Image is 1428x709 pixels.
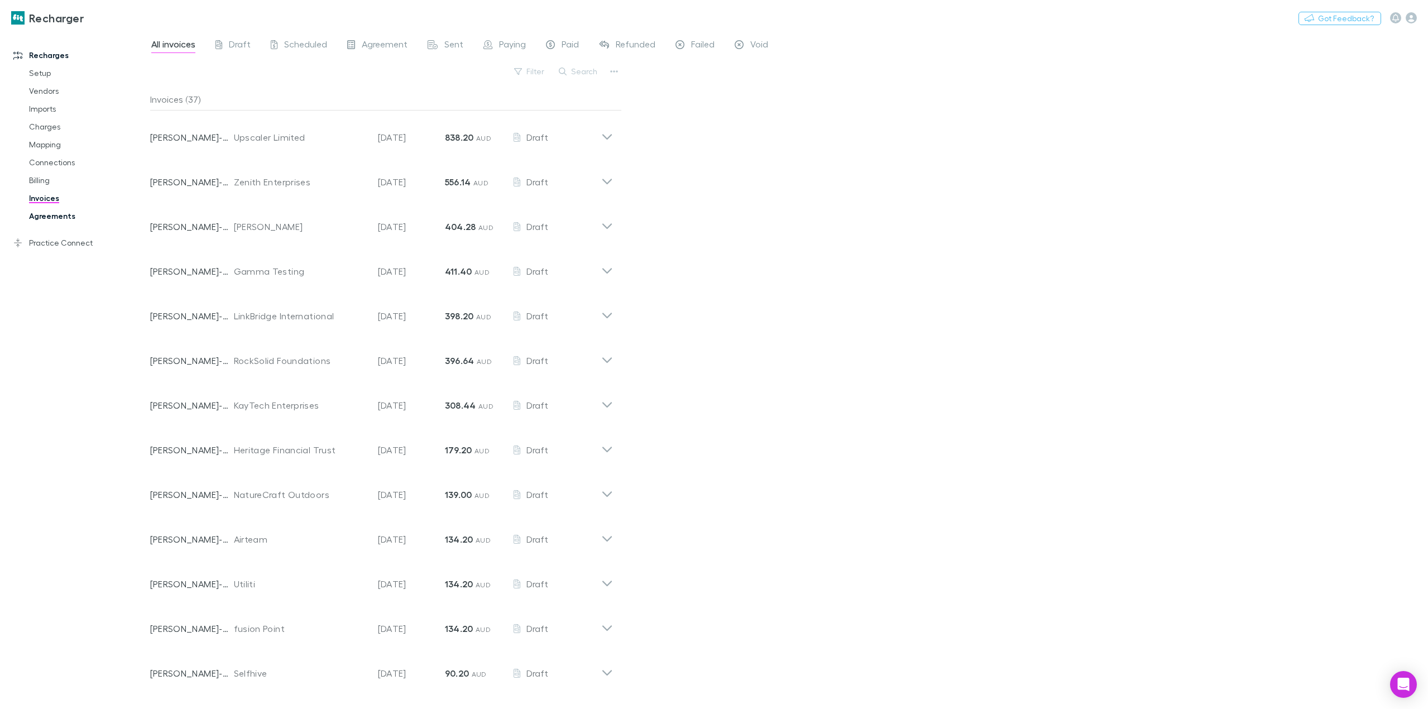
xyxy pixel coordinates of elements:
[18,100,156,118] a: Imports
[445,578,473,590] strong: 134.20
[234,265,367,278] div: Gamma Testing
[18,136,156,154] a: Mapping
[29,11,84,25] h3: Recharger
[141,111,622,155] div: [PERSON_NAME]-0046Upscaler Limited[DATE]838.20 AUDDraft
[526,132,548,142] span: Draft
[445,444,472,456] strong: 179.20
[234,220,367,233] div: [PERSON_NAME]
[616,39,655,53] span: Refunded
[750,39,768,53] span: Void
[4,4,90,31] a: Recharger
[150,131,234,144] p: [PERSON_NAME]-0046
[526,578,548,589] span: Draft
[11,11,25,25] img: Recharger's Logo
[141,423,622,468] div: [PERSON_NAME]-0008Heritage Financial Trust[DATE]179.20 AUDDraft
[378,131,445,144] p: [DATE]
[150,533,234,546] p: [PERSON_NAME]-0043
[234,175,367,189] div: Zenith Enterprises
[378,533,445,546] p: [DATE]
[18,82,156,100] a: Vendors
[445,534,473,545] strong: 134.20
[141,334,622,379] div: [PERSON_NAME]-0018RockSolid Foundations[DATE]396.64 AUDDraft
[234,399,367,412] div: KayTech Enterprises
[378,488,445,501] p: [DATE]
[378,265,445,278] p: [DATE]
[378,309,445,323] p: [DATE]
[141,379,622,423] div: [PERSON_NAME]-0011KayTech Enterprises[DATE]308.44 AUDDraft
[526,221,548,232] span: Draft
[150,488,234,501] p: [PERSON_NAME]-0017
[445,668,469,679] strong: 90.20
[18,118,156,136] a: Charges
[499,39,526,53] span: Paying
[477,357,492,366] span: AUD
[562,39,579,53] span: Paid
[526,623,548,634] span: Draft
[445,355,475,366] strong: 396.64
[476,625,491,634] span: AUD
[141,602,622,646] div: [PERSON_NAME]-0051fusion Point[DATE]134.20 AUDDraft
[476,536,491,544] span: AUD
[476,581,491,589] span: AUD
[475,268,490,276] span: AUD
[526,176,548,187] span: Draft
[284,39,327,53] span: Scheduled
[141,245,622,289] div: [PERSON_NAME]-0048Gamma Testing[DATE]411.40 AUDDraft
[150,354,234,367] p: [PERSON_NAME]-0018
[1298,12,1381,25] button: Got Feedback?
[2,46,156,64] a: Recharges
[526,355,548,366] span: Draft
[526,534,548,544] span: Draft
[478,223,493,232] span: AUD
[234,622,367,635] div: fusion Point
[378,577,445,591] p: [DATE]
[150,265,234,278] p: [PERSON_NAME]-0048
[141,155,622,200] div: [PERSON_NAME]-0029Zenith Enterprises[DATE]556.14 AUDDraft
[141,289,622,334] div: [PERSON_NAME]-0003LinkBridge International[DATE]398.20 AUDDraft
[234,667,367,680] div: Selfhive
[526,310,548,321] span: Draft
[526,489,548,500] span: Draft
[509,65,551,78] button: Filter
[526,400,548,410] span: Draft
[234,577,367,591] div: Utiliti
[141,468,622,512] div: [PERSON_NAME]-0017NatureCraft Outdoors[DATE]139.00 AUDDraft
[445,176,471,188] strong: 556.14
[378,443,445,457] p: [DATE]
[362,39,408,53] span: Agreement
[378,175,445,189] p: [DATE]
[150,399,234,412] p: [PERSON_NAME]-0011
[691,39,715,53] span: Failed
[473,179,488,187] span: AUD
[151,39,195,53] span: All invoices
[234,131,367,144] div: Upscaler Limited
[445,400,476,411] strong: 308.44
[445,221,476,232] strong: 404.28
[444,39,463,53] span: Sent
[150,309,234,323] p: [PERSON_NAME]-0003
[18,64,156,82] a: Setup
[234,309,367,323] div: LinkBridge International
[150,577,234,591] p: [PERSON_NAME]-0050
[472,670,487,678] span: AUD
[378,667,445,680] p: [DATE]
[150,667,234,680] p: [PERSON_NAME]-0047
[476,134,491,142] span: AUD
[150,622,234,635] p: [PERSON_NAME]-0051
[526,668,548,678] span: Draft
[229,39,251,53] span: Draft
[234,533,367,546] div: Airteam
[234,354,367,367] div: RockSolid Foundations
[18,207,156,225] a: Agreements
[141,557,622,602] div: [PERSON_NAME]-0050Utiliti[DATE]134.20 AUDDraft
[378,220,445,233] p: [DATE]
[141,512,622,557] div: [PERSON_NAME]-0043Airteam[DATE]134.20 AUDDraft
[445,489,472,500] strong: 139.00
[150,175,234,189] p: [PERSON_NAME]-0029
[2,234,156,252] a: Practice Connect
[445,310,474,322] strong: 398.20
[378,622,445,635] p: [DATE]
[18,189,156,207] a: Invoices
[234,488,367,501] div: NatureCraft Outdoors
[150,220,234,233] p: [PERSON_NAME]-0042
